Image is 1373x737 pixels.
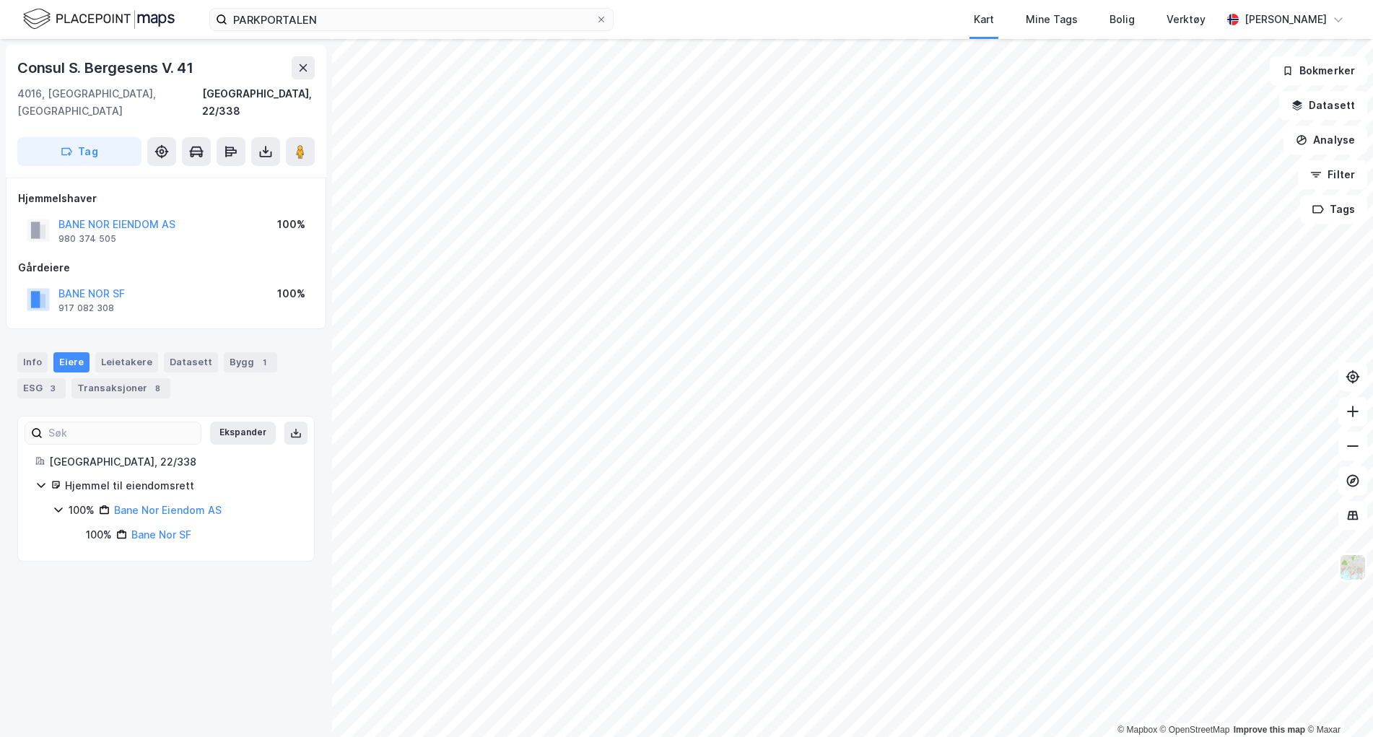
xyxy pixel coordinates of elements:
[58,302,114,314] div: 917 082 308
[1270,56,1367,85] button: Bokmerker
[17,137,141,166] button: Tag
[45,381,60,396] div: 3
[58,233,116,245] div: 980 374 505
[95,352,158,372] div: Leietakere
[1279,91,1367,120] button: Datasett
[86,526,112,544] div: 100%
[1110,11,1135,28] div: Bolig
[49,453,297,471] div: [GEOGRAPHIC_DATA], 22/338
[974,11,994,28] div: Kart
[18,190,314,207] div: Hjemmelshaver
[17,378,66,398] div: ESG
[18,259,314,276] div: Gårdeiere
[1301,668,1373,737] div: Kontrollprogram for chat
[164,352,218,372] div: Datasett
[23,6,175,32] img: logo.f888ab2527a4732fd821a326f86c7f29.svg
[210,422,276,445] button: Ekspander
[1234,725,1305,735] a: Improve this map
[1026,11,1078,28] div: Mine Tags
[257,355,271,370] div: 1
[1298,160,1367,189] button: Filter
[1117,725,1157,735] a: Mapbox
[1283,126,1367,154] button: Analyse
[1245,11,1327,28] div: [PERSON_NAME]
[202,85,315,120] div: [GEOGRAPHIC_DATA], 22/338
[1160,725,1230,735] a: OpenStreetMap
[277,216,305,233] div: 100%
[277,285,305,302] div: 100%
[1300,195,1367,224] button: Tags
[1167,11,1206,28] div: Verktøy
[17,352,48,372] div: Info
[131,528,191,541] a: Bane Nor SF
[65,477,297,494] div: Hjemmel til eiendomsrett
[1301,668,1373,737] iframe: Chat Widget
[17,85,202,120] div: 4016, [GEOGRAPHIC_DATA], [GEOGRAPHIC_DATA]
[69,502,95,519] div: 100%
[53,352,90,372] div: Eiere
[114,504,222,516] a: Bane Nor Eiendom AS
[150,381,165,396] div: 8
[1339,554,1367,581] img: Z
[71,378,170,398] div: Transaksjoner
[227,9,596,30] input: Søk på adresse, matrikkel, gårdeiere, leietakere eller personer
[17,56,196,79] div: Consul S. Bergesens V. 41
[43,422,201,444] input: Søk
[224,352,277,372] div: Bygg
